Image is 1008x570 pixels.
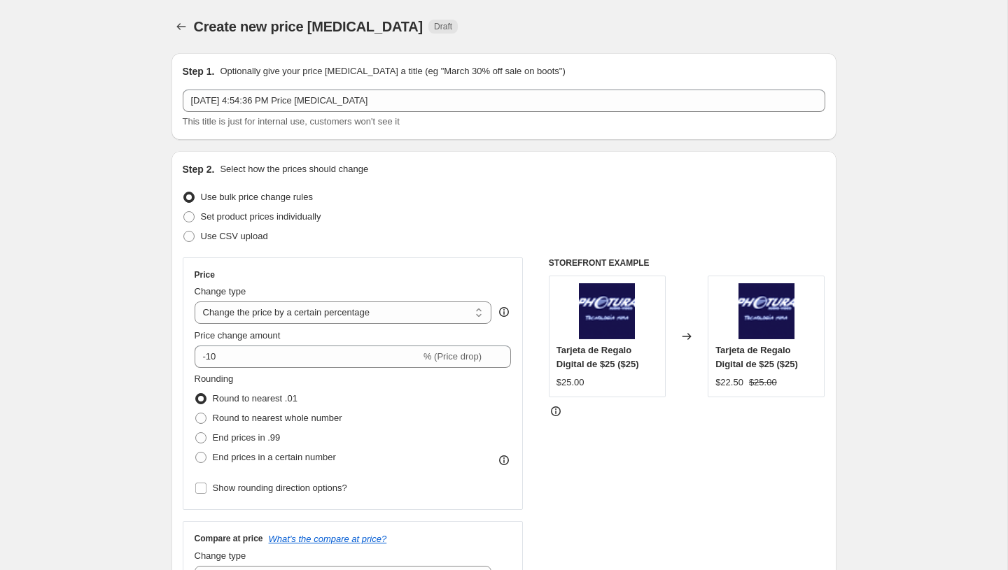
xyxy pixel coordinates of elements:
span: Change type [195,286,246,297]
span: Price change amount [195,330,281,341]
h3: Price [195,269,215,280]
button: What's the compare at price? [269,534,387,544]
input: -15 [195,345,421,368]
span: This title is just for internal use, customers won't see it [183,116,400,127]
span: Use CSV upload [201,231,268,241]
img: Tarjeta_de_Regalo_Neon_25_80x.png [579,283,635,339]
span: Change type [195,550,246,561]
p: Select how the prices should change [220,162,368,176]
input: 30% off holiday sale [183,90,825,112]
div: $22.50 [715,376,743,390]
p: Optionally give your price [MEDICAL_DATA] a title (eg "March 30% off sale on boots") [220,64,565,78]
img: Tarjeta_de_Regalo_Neon_25_80x.png [738,283,794,339]
div: $25.00 [556,376,584,390]
h2: Step 1. [183,64,215,78]
span: Show rounding direction options? [213,483,347,493]
span: Set product prices individually [201,211,321,222]
span: Rounding [195,373,234,384]
strike: $25.00 [749,376,777,390]
span: Use bulk price change rules [201,192,313,202]
div: help [497,305,511,319]
span: Draft [434,21,452,32]
h6: STOREFRONT EXAMPLE [549,257,825,269]
span: Tarjeta de Regalo Digital de $25 ($25) [556,345,639,369]
span: Create new price [MEDICAL_DATA] [194,19,423,34]
span: Tarjeta de Regalo Digital de $25 ($25) [715,345,798,369]
button: Price change jobs [171,17,191,36]
span: End prices in a certain number [213,452,336,462]
span: End prices in .99 [213,432,281,443]
h3: Compare at price [195,533,263,544]
h2: Step 2. [183,162,215,176]
span: Round to nearest .01 [213,393,297,404]
span: Round to nearest whole number [213,413,342,423]
span: % (Price drop) [423,351,482,362]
